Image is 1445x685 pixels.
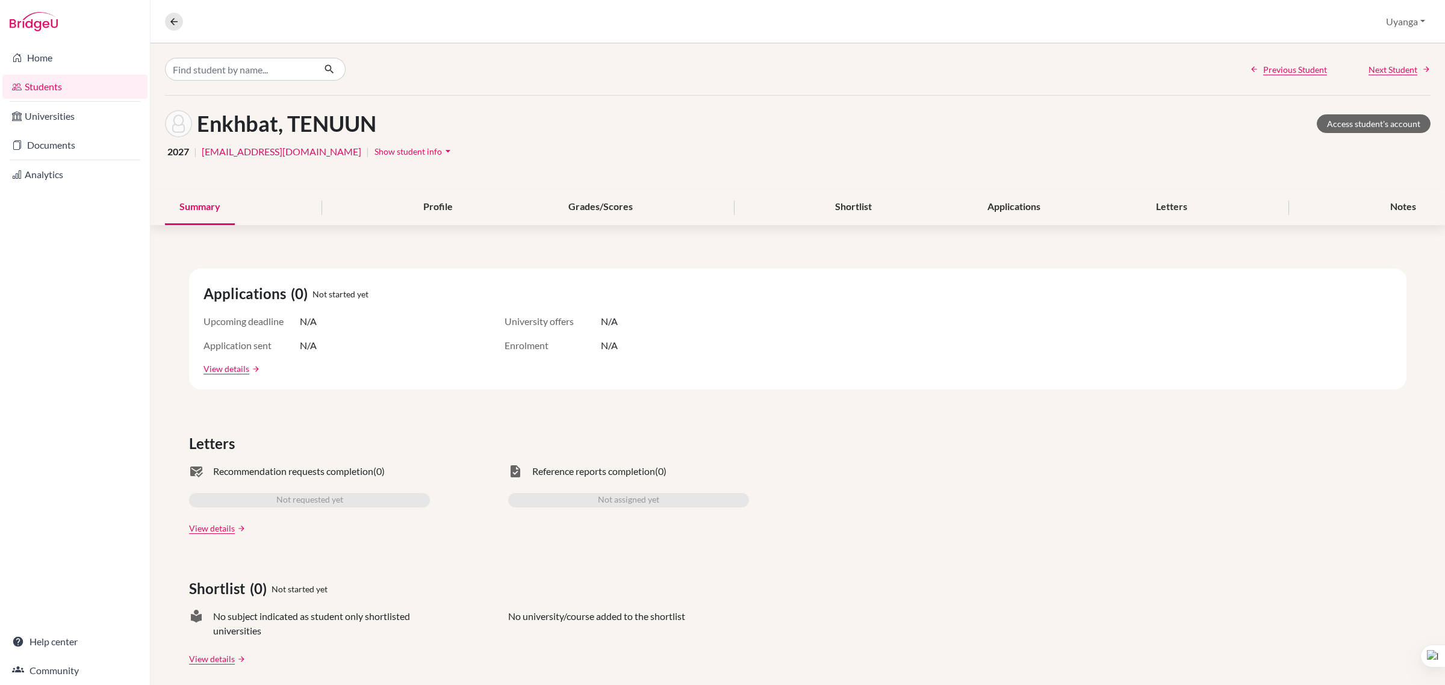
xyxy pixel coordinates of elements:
[189,433,240,454] span: Letters
[601,314,618,329] span: N/A
[213,609,430,638] span: No subject indicated as student only shortlisted universities
[2,630,148,654] a: Help center
[300,338,317,353] span: N/A
[10,12,58,31] img: Bridge-U
[312,288,368,300] span: Not started yet
[2,104,148,128] a: Universities
[374,146,442,157] span: Show student info
[505,314,601,329] span: University offers
[300,314,317,329] span: N/A
[202,144,361,159] a: [EMAIL_ADDRESS][DOMAIN_NAME]
[1369,63,1417,76] span: Next Student
[1317,114,1431,133] a: Access student's account
[973,190,1055,225] div: Applications
[508,464,523,479] span: task
[1142,190,1202,225] div: Letters
[366,144,369,159] span: |
[2,659,148,683] a: Community
[235,655,246,663] a: arrow_forward
[2,46,148,70] a: Home
[2,75,148,99] a: Students
[189,578,250,600] span: Shortlist
[204,314,300,329] span: Upcoming deadline
[189,522,235,535] a: View details
[165,110,192,137] img: TENUUN Enkhbat's avatar
[276,493,343,507] span: Not requested yet
[373,464,385,479] span: (0)
[532,464,655,479] span: Reference reports completion
[204,362,249,375] a: View details
[189,609,204,638] span: local_library
[442,145,454,157] i: arrow_drop_down
[1263,63,1327,76] span: Previous Student
[197,111,376,137] h1: Enkhbat, TENUUN
[204,338,300,353] span: Application sent
[1381,10,1431,33] button: Uyanga
[2,133,148,157] a: Documents
[821,190,886,225] div: Shortlist
[291,283,312,305] span: (0)
[250,578,272,600] span: (0)
[1376,190,1431,225] div: Notes
[508,609,685,638] p: No university/course added to the shortlist
[2,163,148,187] a: Analytics
[655,464,667,479] span: (0)
[409,190,467,225] div: Profile
[204,283,291,305] span: Applications
[505,338,601,353] span: Enrolment
[601,338,618,353] span: N/A
[249,365,260,373] a: arrow_forward
[598,493,659,507] span: Not assigned yet
[189,464,204,479] span: mark_email_read
[554,190,647,225] div: Grades/Scores
[272,583,328,595] span: Not started yet
[194,144,197,159] span: |
[235,524,246,533] a: arrow_forward
[167,144,189,159] span: 2027
[374,142,455,161] button: Show student infoarrow_drop_down
[165,190,235,225] div: Summary
[165,58,314,81] input: Find student by name...
[1369,63,1431,76] a: Next Student
[1250,63,1327,76] a: Previous Student
[189,652,235,665] a: View details
[213,464,373,479] span: Recommendation requests completion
